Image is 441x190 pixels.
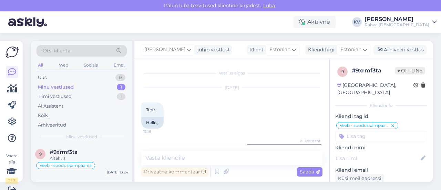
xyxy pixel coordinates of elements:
span: Estonian [340,46,361,53]
span: [PERSON_NAME] [144,46,185,53]
p: Kliendi nimi [335,144,427,151]
div: Klienditugi [305,46,335,53]
span: Minu vestlused [66,134,97,140]
span: Luba [261,2,277,9]
div: Hello, [141,117,164,129]
div: Küsi meiliaadressi [335,174,384,183]
div: 2 / 3 [6,178,18,184]
span: Otsi kliente [43,47,70,54]
div: Arhiveeritud [38,122,66,129]
span: AI Assistent [295,138,320,143]
input: Lisa tag [335,131,427,141]
span: Veeb - sooduskampaania [340,123,390,128]
div: KV [352,17,362,27]
input: Lisa nimi [336,154,419,162]
span: 9 [341,69,344,74]
div: Aktiivne [294,16,336,28]
div: Email [112,61,127,70]
div: Tiimi vestlused [38,93,72,100]
div: [PERSON_NAME] [365,17,429,22]
div: [GEOGRAPHIC_DATA], [GEOGRAPHIC_DATA] [337,82,413,96]
div: [DATE] 13:24 [107,170,128,175]
div: Rahva [DEMOGRAPHIC_DATA] [365,22,429,28]
div: Minu vestlused [38,84,74,91]
div: 1 [117,93,125,100]
img: Askly Logo [6,47,19,58]
span: Tere, [146,107,156,112]
span: Saada [300,169,320,175]
span: Estonian [269,46,290,53]
a: [PERSON_NAME]Rahva [DEMOGRAPHIC_DATA] [365,17,437,28]
div: All [37,61,44,70]
div: juhib vestlust [195,46,230,53]
div: Web [58,61,70,70]
div: Uus [38,74,47,81]
span: #9xrmf3ta [50,149,78,155]
span: Offline [395,67,425,74]
span: 13:16 [143,129,169,134]
div: Klient [247,46,264,53]
div: 1 [117,84,125,91]
div: Arhiveeri vestlus [373,45,427,54]
div: Kliendi info [335,102,427,109]
div: Aitäh! :) [50,155,128,161]
p: Kliendi email [335,167,427,174]
span: 9 [39,151,42,157]
div: Vaata siia [6,153,18,184]
div: Vestlus algas [141,70,322,76]
div: 0 [115,74,125,81]
div: # 9xrmf3ta [352,67,395,75]
div: Socials [82,61,99,70]
div: [DATE] [141,84,322,91]
div: Privaatne kommentaar [141,167,208,177]
span: Veeb - sooduskampaania [40,163,92,168]
div: Kõik [38,112,48,119]
div: AI Assistent [38,103,63,110]
p: Kliendi tag'id [335,113,427,120]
